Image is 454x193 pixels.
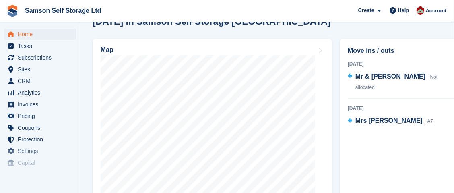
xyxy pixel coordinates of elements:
[4,29,76,40] a: menu
[4,110,76,122] a: menu
[4,122,76,133] a: menu
[4,145,76,157] a: menu
[398,6,409,15] span: Help
[18,87,66,98] span: Analytics
[18,110,66,122] span: Pricing
[22,4,104,17] a: Samson Self Storage Ltd
[18,64,66,75] span: Sites
[417,6,425,15] img: Ian
[355,74,437,90] span: Not allocated
[348,116,433,127] a: Mrs [PERSON_NAME] A7
[101,46,113,54] h2: Map
[18,145,66,157] span: Settings
[4,75,76,87] a: menu
[4,99,76,110] a: menu
[358,6,374,15] span: Create
[18,157,66,168] span: Capital
[18,29,66,40] span: Home
[426,7,447,15] span: Account
[4,40,76,52] a: menu
[4,52,76,63] a: menu
[4,87,76,98] a: menu
[18,122,66,133] span: Coupons
[18,40,66,52] span: Tasks
[4,64,76,75] a: menu
[6,5,19,17] img: stora-icon-8386f47178a22dfd0bd8f6a31ec36ba5ce8667c1dd55bd0f319d3a0aa187defe.svg
[4,134,76,145] a: menu
[18,75,66,87] span: CRM
[18,134,66,145] span: Protection
[355,73,425,80] span: Mr & [PERSON_NAME]
[18,99,66,110] span: Invoices
[427,119,433,125] span: A7
[355,118,423,125] span: Mrs [PERSON_NAME]
[18,52,66,63] span: Subscriptions
[4,157,76,168] a: menu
